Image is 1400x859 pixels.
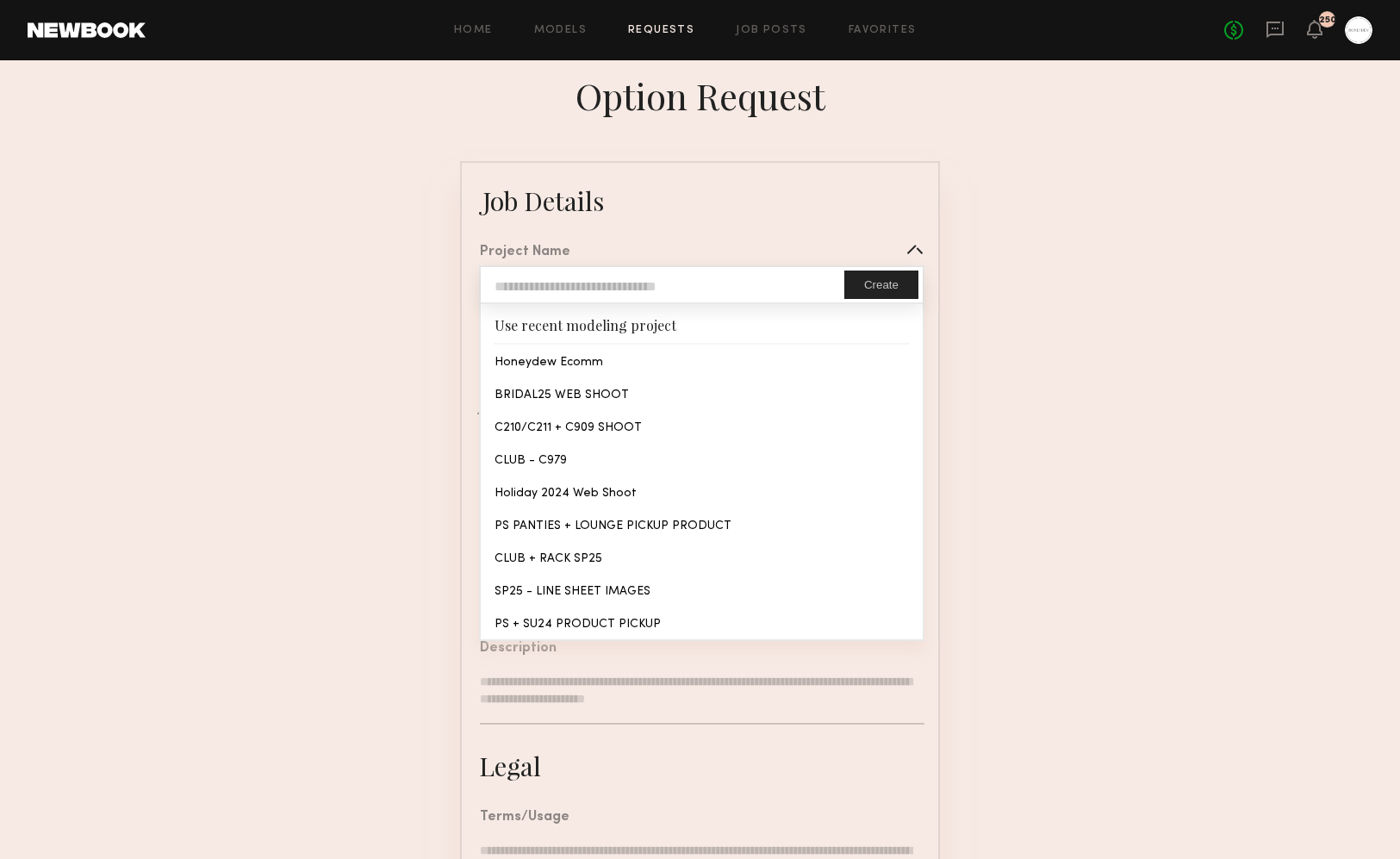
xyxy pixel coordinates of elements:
div: CLUB + RACK SP25 [481,541,923,574]
div: PS PANTIES + LOUNGE PICKUP PRODUCT [481,508,923,541]
div: Use recent modeling project [481,304,923,343]
button: Create [844,271,918,299]
div: Description [480,642,557,656]
div: Option Request [576,72,825,120]
a: Models [534,25,587,36]
div: Terms/Usage [480,811,569,825]
a: Home [454,25,493,36]
div: Holiday 2024 Web Shoot [481,476,923,508]
div: Honeydew Ecomm [481,345,923,377]
a: Job Posts [736,25,807,36]
div: CLUB - C979 [481,443,923,476]
div: Legal [479,749,541,783]
div: Project Name [480,246,570,259]
div: SP25 - LINE SHEET IMAGES [481,574,923,607]
a: Requests [628,25,694,36]
div: C210/C211 + C909 SHOOT [481,410,923,443]
a: Favorites [849,25,917,36]
div: Job Details [482,184,604,218]
div: PS + SU24 PRODUCT PICKUP [481,607,923,639]
div: BRIDAL25 WEB SHOOT [481,377,923,410]
div: 250 [1319,16,1336,25]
